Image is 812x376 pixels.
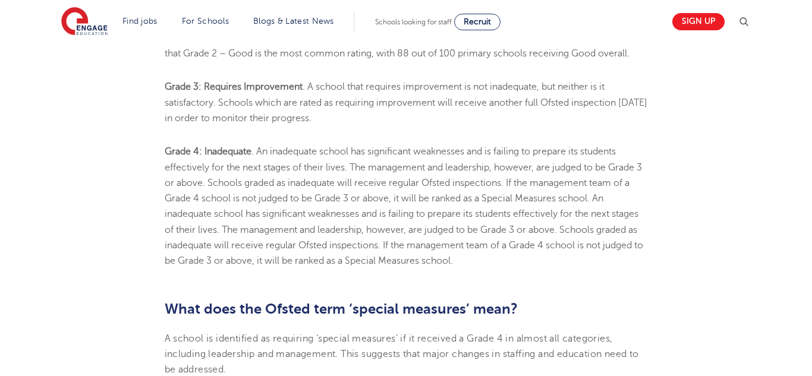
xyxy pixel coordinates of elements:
[454,14,501,30] a: Recruit
[165,146,251,157] b: Grade 4: Inadequate
[165,81,303,92] b: Grade 3: Requires Improvement
[253,17,334,26] a: Blogs & Latest News
[182,17,229,26] a: For Schools
[165,333,639,375] span: A school is identified as requiring ‘special measures’ if it received a Grade 4 in almost all cat...
[464,17,491,26] span: Recruit
[165,301,518,317] b: What does the Ofsted term ‘special measures’ mean?
[165,81,647,124] span: . A school that requires improvement is not inadequate, but neither is it satisfactory. Schools w...
[375,18,452,26] span: Schools looking for staff
[165,146,643,266] span: . An inadequate school has significant weaknesses and is failing to prepare its students effectiv...
[122,17,158,26] a: Find jobs
[672,13,725,30] a: Sign up
[61,7,108,37] img: Engage Education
